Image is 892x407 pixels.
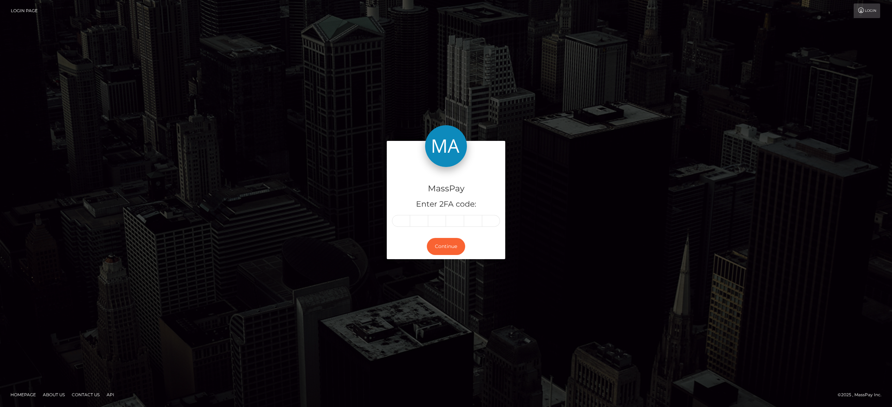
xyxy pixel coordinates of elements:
a: Homepage [8,389,39,400]
a: Contact Us [69,389,102,400]
a: Login Page [11,3,38,18]
a: Login [854,3,880,18]
div: © 2025 , MassPay Inc. [838,391,887,399]
a: About Us [40,389,68,400]
img: MassPay [425,125,467,167]
h5: Enter 2FA code: [392,199,500,210]
h4: MassPay [392,183,500,195]
a: API [104,389,117,400]
button: Continue [427,238,465,255]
